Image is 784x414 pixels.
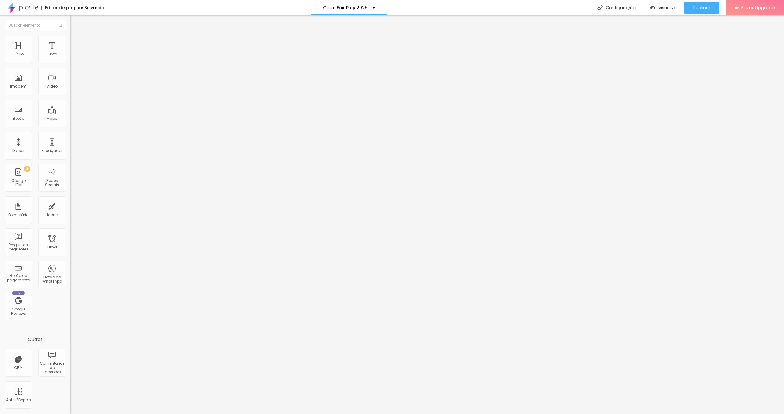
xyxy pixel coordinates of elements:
div: Mapa [47,116,58,121]
div: Timer [47,245,57,249]
p: Copa Fair Play 2025 [323,6,367,10]
span: Publicar [693,5,710,10]
div: Texto [47,52,57,56]
div: Editor de páginas [41,6,85,10]
div: Formulário [8,213,28,217]
img: Icone [597,5,603,10]
div: Botão do WhatsApp [40,275,64,284]
button: Visualizar [644,2,684,14]
div: Botão de pagamento [6,273,30,282]
div: Antes/Depois [6,398,30,402]
div: Ícone [47,213,58,217]
div: Comentários do Facebook [40,361,64,374]
img: view-1.svg [650,5,655,10]
span: Visualizar [658,5,678,10]
div: Divisor [12,149,24,153]
div: Título [13,52,24,56]
div: Imagem [10,84,27,88]
div: Novo [12,291,25,295]
div: Botão [13,116,24,121]
div: CRM [14,366,23,370]
span: Fazer Upgrade [741,5,775,10]
img: Icone [59,24,62,27]
div: Google Reviews [6,307,30,316]
div: Vídeo [47,84,58,88]
input: Buscar elemento [5,20,66,31]
div: Redes Sociais [40,179,64,187]
div: Código HTML [6,179,30,187]
button: Publicar [684,2,719,14]
div: Salvando... [85,6,107,10]
div: Espaçador [42,149,62,153]
div: Perguntas frequentes [6,243,30,252]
